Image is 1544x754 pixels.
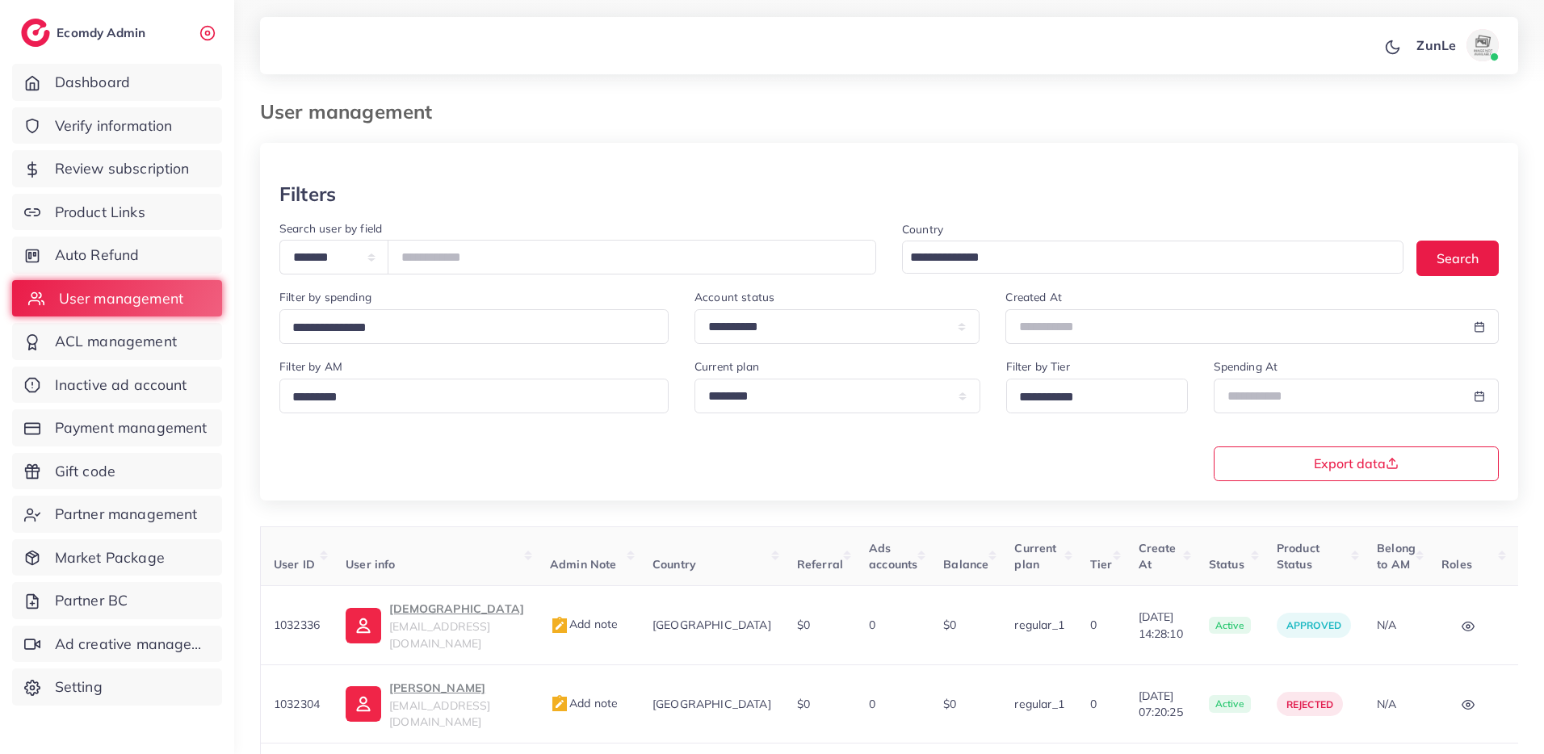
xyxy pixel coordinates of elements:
a: [DEMOGRAPHIC_DATA][EMAIL_ADDRESS][DOMAIN_NAME] [346,599,524,651]
span: Dashboard [55,72,130,93]
img: avatar [1466,29,1499,61]
span: Referral [797,557,843,572]
span: Export data [1314,457,1399,470]
a: Payment management [12,409,222,446]
a: [PERSON_NAME][EMAIL_ADDRESS][DOMAIN_NAME] [346,678,524,731]
span: Verify information [55,115,173,136]
span: N/A [1377,697,1396,711]
a: Ad creative management [12,626,222,663]
span: Setting [55,677,103,697]
span: active [1209,617,1251,635]
span: Current plan [1014,541,1056,572]
span: User ID [274,557,315,572]
a: Inactive ad account [12,367,222,404]
div: Search for option [279,379,669,413]
a: ACL management [12,323,222,360]
span: 0 [1090,618,1097,632]
img: logo [21,19,50,47]
span: [GEOGRAPHIC_DATA] [652,618,771,632]
a: Verify information [12,107,222,145]
span: [DATE] 14:28:10 [1139,609,1183,642]
div: Search for option [902,241,1403,274]
span: $0 [797,697,810,711]
span: active [1209,695,1251,713]
span: [DATE] 07:20:25 [1139,688,1183,721]
a: Auto Refund [12,237,222,274]
span: 1032304 [274,697,320,711]
span: Partner management [55,504,198,525]
span: Create At [1139,541,1177,572]
p: [PERSON_NAME] [389,678,524,697]
a: User management [12,280,222,317]
span: N/A [1377,618,1396,632]
span: 0 [1090,697,1097,711]
span: Partner BC [55,590,128,611]
label: Filter by spending [279,289,371,305]
img: ic-user-info.36bf1079.svg [346,608,381,643]
span: rejected [1286,698,1333,710]
span: $0 [797,618,810,632]
label: Filter by AM [279,358,342,375]
span: Inactive ad account [55,375,187,396]
p: ZunLe [1416,36,1456,55]
label: Created At [1005,289,1062,305]
h3: User management [260,100,445,124]
span: Auto Refund [55,245,140,266]
span: User management [59,288,183,309]
span: Gift code [55,461,115,482]
input: Search for option [1013,385,1167,410]
span: Status [1209,557,1244,572]
label: Current plan [694,358,759,375]
span: 0 [869,697,875,711]
div: Search for option [279,309,669,344]
a: Partner management [12,496,222,533]
input: Search for option [904,245,1382,270]
span: Ads accounts [869,541,917,572]
span: Roles [1441,557,1472,572]
img: admin_note.cdd0b510.svg [550,616,569,635]
span: User info [346,557,395,572]
span: Balance [943,557,988,572]
div: Search for option [1006,379,1188,413]
p: [DEMOGRAPHIC_DATA] [389,599,524,618]
h2: Ecomdy Admin [57,25,149,40]
a: Gift code [12,453,222,490]
span: $0 [943,618,956,632]
span: Add note [550,617,618,631]
a: ZunLeavatar [1408,29,1505,61]
button: Export data [1214,446,1500,481]
span: Product Status [1277,541,1320,572]
input: Search for option [287,316,648,341]
span: regular_1 [1014,697,1064,711]
span: [GEOGRAPHIC_DATA] [652,697,771,711]
span: Payment management [55,417,208,438]
h3: Filters [279,182,336,206]
a: Setting [12,668,222,706]
a: Dashboard [12,64,222,101]
span: $0 [943,697,956,711]
a: Review subscription [12,150,222,187]
span: Add note [550,696,618,710]
a: Market Package [12,539,222,576]
span: regular_1 [1014,618,1064,632]
a: Partner BC [12,582,222,619]
label: Spending At [1214,358,1278,375]
span: Ad creative management [55,634,210,655]
label: Country [902,221,943,237]
span: 1032336 [274,618,320,632]
label: Account status [694,289,774,305]
img: ic-user-info.36bf1079.svg [346,686,381,722]
span: Product Links [55,202,145,223]
input: Search for option [287,385,648,410]
span: 0 [869,618,875,632]
a: Product Links [12,194,222,231]
span: Market Package [55,547,165,568]
span: Country [652,557,696,572]
button: Search [1416,241,1499,275]
img: admin_note.cdd0b510.svg [550,694,569,714]
span: approved [1286,619,1341,631]
span: ACL management [55,331,177,352]
span: Admin Note [550,557,617,572]
span: [EMAIL_ADDRESS][DOMAIN_NAME] [389,619,490,650]
span: Belong to AM [1377,541,1416,572]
